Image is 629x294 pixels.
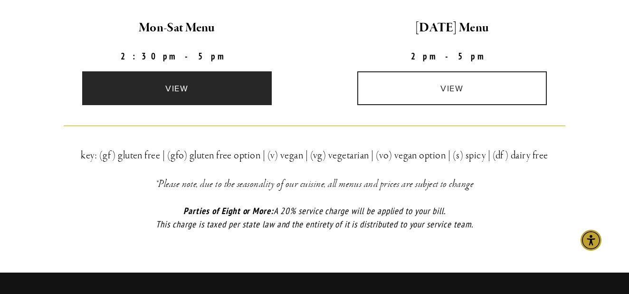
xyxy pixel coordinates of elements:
[357,71,547,105] a: view
[121,50,234,62] strong: 2:30pm-5pm
[581,230,601,251] div: Accessibility Menu
[82,71,272,105] a: view
[411,50,494,62] strong: 2pm-5pm
[64,147,565,164] h3: key: (gf) gluten free | (gfo) gluten free option | (v) vegan | (vg) vegetarian | (vo) vegan optio...
[323,18,581,38] h2: [DATE] Menu
[156,205,473,230] em: A 20% service charge will be applied to your bill. This charge is taxed per state law and the ent...
[48,18,306,38] h2: Mon-Sat Menu
[155,177,474,191] em: *Please note, due to the seasonality of our cuisine, all menus and prices are subject to change
[183,205,274,216] em: Parties of Eight or More:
